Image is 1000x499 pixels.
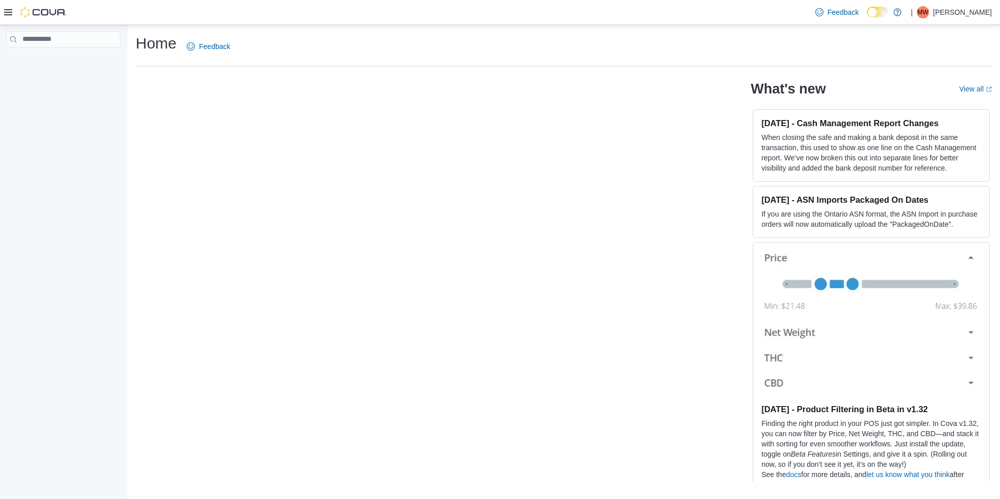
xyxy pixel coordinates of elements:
[867,17,867,18] span: Dark Mode
[811,2,863,22] a: Feedback
[761,132,981,173] p: When closing the safe and making a bank deposit in the same transaction, this used to show as one...
[866,470,949,479] a: let us know what you think
[959,85,992,93] a: View allExternal link
[911,6,913,18] p: |
[761,118,981,128] h3: [DATE] - Cash Management Report Changes
[917,6,928,18] span: MW
[761,209,981,229] p: If you are using the Ontario ASN format, the ASN Import in purchase orders will now automatically...
[136,33,177,54] h1: Home
[761,404,981,414] h3: [DATE] - Product Filtering in Beta in v1.32
[183,36,234,57] a: Feedback
[761,195,981,205] h3: [DATE] - ASN Imports Packaged On Dates
[828,7,859,17] span: Feedback
[786,470,802,479] a: docs
[791,450,836,458] em: Beta Features
[867,7,888,17] input: Dark Mode
[20,7,66,17] img: Cova
[933,6,992,18] p: [PERSON_NAME]
[751,81,826,97] h2: What's new
[761,418,981,469] p: Finding the right product in your POS just got simpler. In Cova v1.32, you can now filter by Pric...
[199,41,230,52] span: Feedback
[917,6,929,18] div: Mark Wolk
[986,86,992,92] svg: External link
[6,50,120,74] nav: Complex example
[761,469,981,490] p: See the for more details, and after you’ve given it a try.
